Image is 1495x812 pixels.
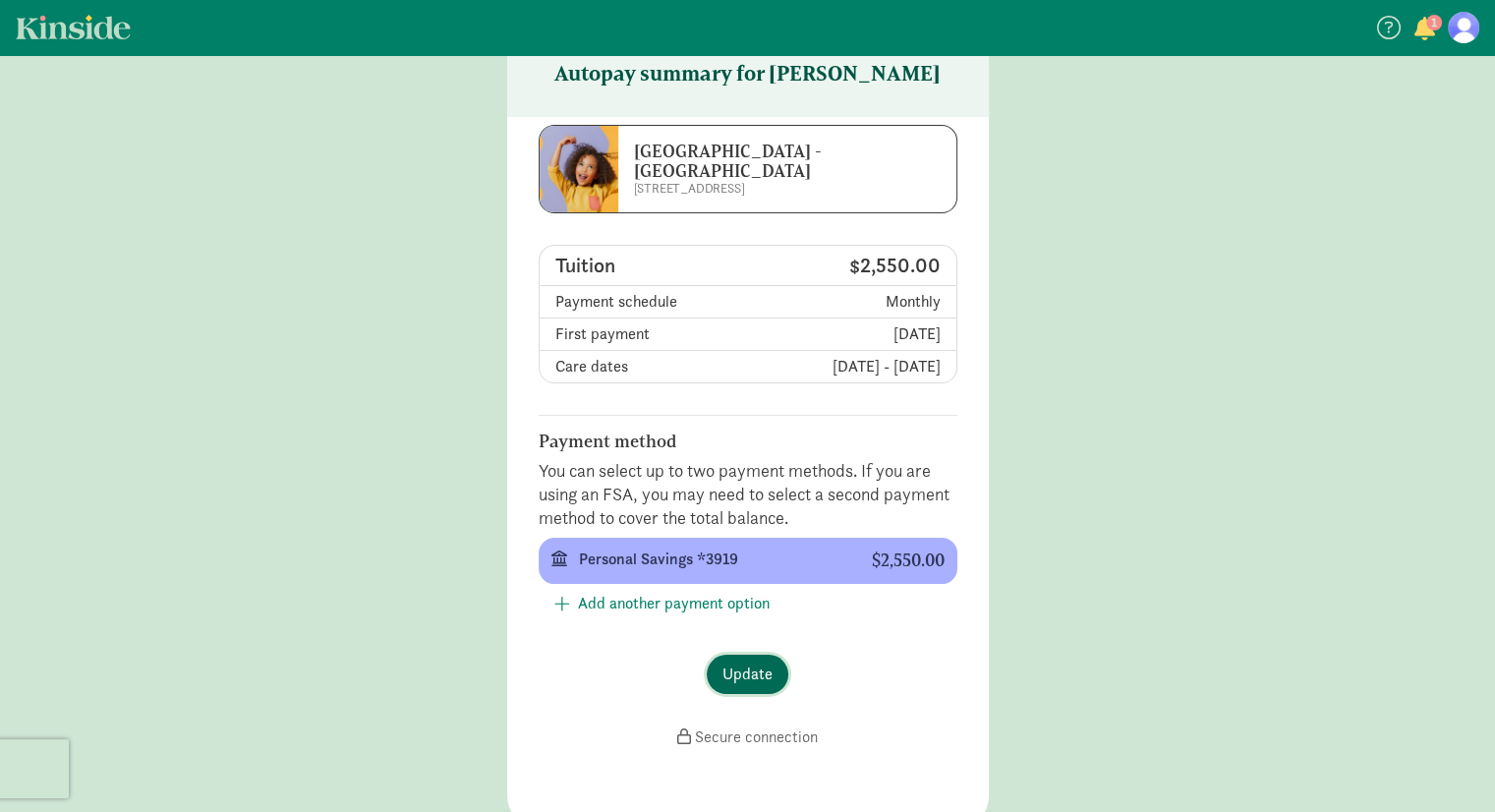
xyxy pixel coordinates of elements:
[579,548,840,571] div: Personal Savings *3919
[695,726,818,747] span: Secure connection
[539,584,785,623] button: Add another payment option
[540,286,747,319] td: Payment schedule
[872,551,945,571] div: $2,550.00
[1410,18,1438,43] button: 1
[540,246,747,286] td: Tuition
[540,351,747,382] td: Care dates
[634,142,901,181] h6: [GEOGRAPHIC_DATA] - [GEOGRAPHIC_DATA]
[1426,15,1442,30] span: 1
[747,319,956,351] td: [DATE]
[507,30,989,117] h5: Autopay summary for [PERSON_NAME]
[539,538,957,584] button: Personal Savings *3919 $2,550.00
[578,592,770,615] span: Add another payment option
[747,351,956,382] td: [DATE] - [DATE]
[707,655,788,694] button: Update
[722,663,773,686] span: Update
[539,432,957,451] h6: Payment method
[634,181,901,197] p: [STREET_ADDRESS]
[747,286,956,319] td: monthly
[539,459,957,530] p: You can select up to two payment methods. If you are using an FSA, you may need to select a secon...
[16,15,131,39] a: Kinside
[747,246,956,286] td: $2,550.00
[540,319,747,351] td: First payment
